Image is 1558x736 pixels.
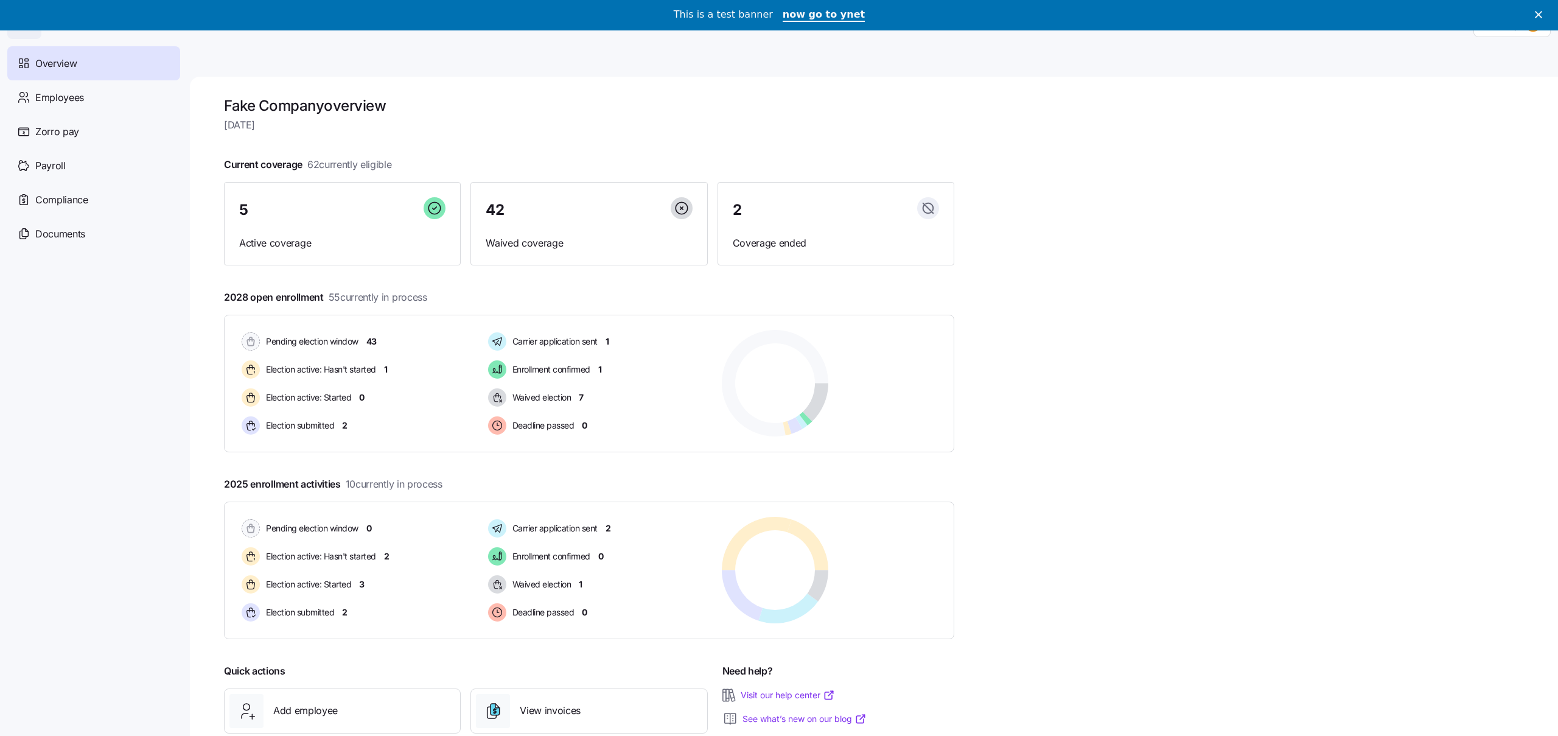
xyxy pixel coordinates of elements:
span: [DATE] [224,117,954,133]
span: Election submitted [262,419,334,432]
span: Waived coverage [486,236,692,251]
span: 3 [359,578,365,591]
a: Zorro pay [7,114,180,149]
span: 43 [366,335,377,348]
span: 55 currently in process [329,290,427,305]
a: Visit our help center [741,689,835,701]
span: Current coverage [224,157,392,172]
span: Enrollment confirmed [509,550,590,563]
h1: Fake Company overview [224,96,954,115]
a: Documents [7,217,180,251]
span: 1 [606,335,609,348]
a: now go to ynet [783,9,865,22]
span: 62 currently eligible [307,157,392,172]
span: Enrollment confirmed [509,363,590,376]
span: View invoices [520,703,581,718]
span: Active coverage [239,236,445,251]
span: Election active: Started [262,391,351,404]
span: 7 [579,391,584,404]
span: Add employee [273,703,338,718]
span: Pending election window [262,335,358,348]
span: 2 [606,522,611,534]
span: Payroll [35,158,66,173]
span: Coverage ended [733,236,939,251]
span: Election active: Hasn't started [262,363,376,376]
span: 42 [486,203,504,217]
div: This is a test banner [674,9,773,21]
span: Compliance [35,192,88,208]
span: 5 [239,203,248,217]
span: Waived election [509,578,571,591]
span: Election active: Hasn't started [262,550,376,563]
span: 2 [733,203,742,217]
span: Overview [35,56,77,71]
a: Employees [7,80,180,114]
span: Deadline passed [509,419,575,432]
span: Documents [35,226,85,242]
a: Overview [7,46,180,80]
span: Need help? [722,664,773,679]
span: 2 [342,419,348,432]
span: 1 [579,578,582,591]
a: Payroll [7,149,180,183]
span: Carrier application sent [509,522,598,534]
span: Carrier application sent [509,335,598,348]
span: 0 [359,391,365,404]
span: Pending election window [262,522,358,534]
span: Election active: Started [262,578,351,591]
span: 2028 open enrollment [224,290,427,305]
span: 0 [582,419,587,432]
span: 2 [342,606,348,619]
span: 2025 enrollment activities [224,477,442,492]
span: Election submitted [262,606,334,619]
span: 2 [384,550,389,563]
span: 0 [366,522,372,534]
span: Deadline passed [509,606,575,619]
span: Quick actions [224,664,285,679]
span: 0 [582,606,587,619]
span: 1 [598,363,602,376]
span: 0 [598,550,604,563]
div: Close [1535,11,1547,18]
span: 1 [384,363,388,376]
span: Employees [35,90,84,105]
a: Compliance [7,183,180,217]
span: Zorro pay [35,124,79,139]
a: See what’s new on our blog [742,713,867,725]
span: 10 currently in process [346,477,442,492]
span: Waived election [509,391,571,404]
